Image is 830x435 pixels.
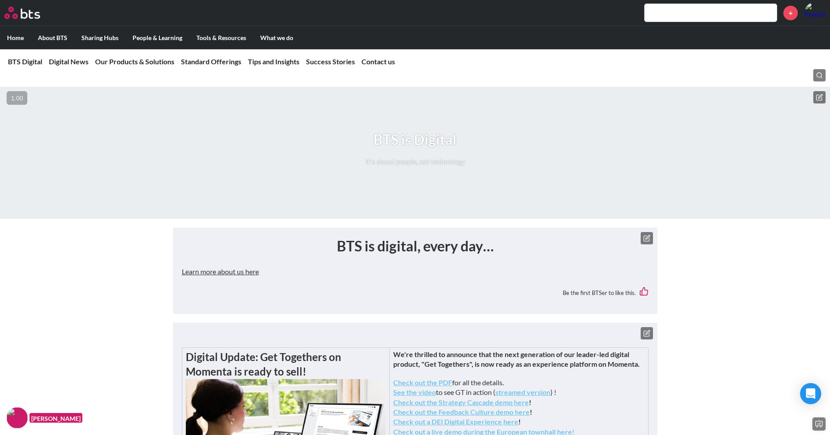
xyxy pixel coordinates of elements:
label: Tools & Resources [189,26,253,49]
a: + [783,6,798,20]
h1: BTS is digital, every day… [182,236,649,256]
strong: ! [530,408,532,416]
button: Edit hero [813,91,826,103]
strong: ! [529,398,531,406]
a: Success Stories [306,57,355,66]
label: Sharing Hubs [74,26,125,49]
strong: Digital Update: Get Togethers on Momenta is ready to sell! [186,350,341,378]
label: What we do [253,26,300,49]
a: streamed version [495,388,550,396]
a: Standard Offerings [181,57,241,66]
div: Open Intercom Messenger [800,383,821,404]
h1: BTS is Digital [365,130,465,150]
a: Check out a DEI Digital Experience here [393,417,518,426]
button: Edit text box [641,232,653,244]
a: Our Products & Solutions [95,57,174,66]
label: People & Learning [125,26,189,49]
div: Be the first BTSer to like this. [182,280,649,305]
strong: We're thrilled to announce that the next generation of our leader-led digital product, "Get Toget... [393,350,640,368]
a: Contact us [362,57,395,66]
figcaption: [PERSON_NAME] [30,413,82,423]
a: Check out the Feedback Culture demo here [393,408,530,416]
a: Go home [4,7,56,19]
a: BTS Digital [8,57,42,66]
a: Digital News [49,57,89,66]
p: It's about people, not technology [365,157,465,166]
strong: ! [518,417,521,426]
label: About BTS [31,26,74,49]
img: Francis Roque [804,2,826,23]
button: Learn more about us here [182,263,259,280]
img: BTS Logo [4,7,40,19]
a: Check out the Strategy Cascade demo here [393,398,529,406]
img: F [7,407,28,428]
a: Check out the PDF [393,378,452,387]
button: Edit text box [641,327,653,339]
a: Profile [804,2,826,23]
a: See the video [393,388,436,396]
a: Tips and Insights [248,57,299,66]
